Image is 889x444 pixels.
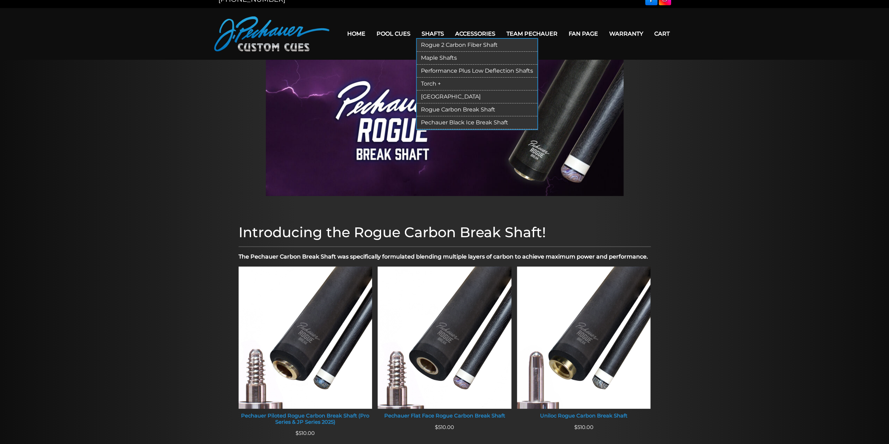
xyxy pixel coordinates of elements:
img: Pechauer Flat Face Rogue Carbon Break Shaft [378,267,511,409]
span: $ [435,424,438,430]
span: 510.00 [296,430,315,436]
a: Uniloc Rogue Carbon Break Shaft Uniloc Rogue Carbon Break Shaft [517,267,651,423]
a: Pool Cues [371,25,416,43]
strong: The Pechauer Carbon Break Shaft was specifically formulated blending multiple layers of carbon to... [239,253,648,260]
a: Home [342,25,371,43]
a: [GEOGRAPHIC_DATA] [417,90,537,103]
div: Pechauer Piloted Rogue Carbon Break Shaft (Pro Series & JP Series 2025) [239,413,372,425]
a: Pechauer Black Ice Break Shaft [417,116,537,129]
span: 510.00 [574,424,593,430]
a: Fan Page [563,25,604,43]
a: Rogue Carbon Break Shaft [417,103,537,116]
a: Warranty [604,25,649,43]
div: Uniloc Rogue Carbon Break Shaft [517,413,651,419]
a: Pechauer Flat Face Rogue Carbon Break Shaft Pechauer Flat Face Rogue Carbon Break Shaft [378,267,511,423]
span: $ [296,430,299,436]
a: Cart [649,25,675,43]
img: Pechauer Piloted Rogue Carbon Break Shaft (Pro Series & JP Series 2025) [239,267,372,409]
div: Pechauer Flat Face Rogue Carbon Break Shaft [378,413,511,419]
a: Maple Shafts [417,52,537,65]
a: Shafts [416,25,450,43]
a: Torch + [417,78,537,90]
span: $ [574,424,577,430]
a: Rogue 2 Carbon Fiber Shaft [417,39,537,52]
span: 510.00 [435,424,454,430]
img: Uniloc Rogue Carbon Break Shaft [517,267,651,409]
a: Accessories [450,25,501,43]
h1: Introducing the Rogue Carbon Break Shaft! [239,224,651,241]
a: Team Pechauer [501,25,563,43]
img: Pechauer Custom Cues [214,16,329,51]
a: Performance Plus Low Deflection Shafts [417,65,537,78]
a: Pechauer Piloted Rogue Carbon Break Shaft (Pro Series & JP Series 2025) Pechauer Piloted Rogue Ca... [239,267,372,430]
